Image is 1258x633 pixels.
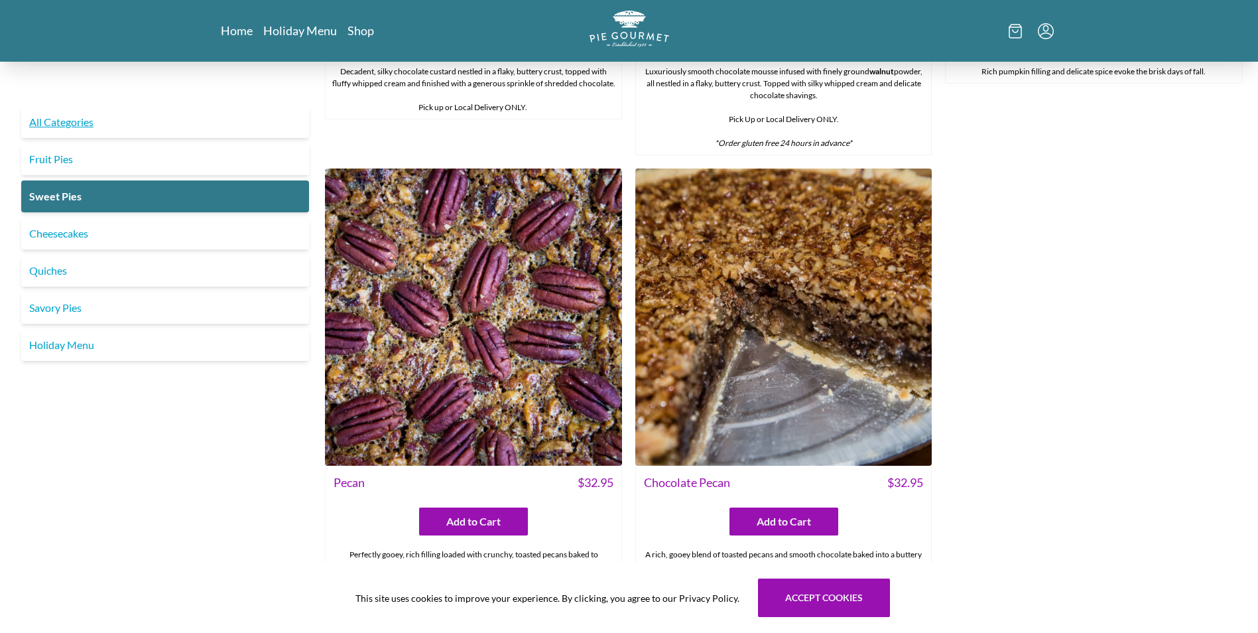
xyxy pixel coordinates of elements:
[636,60,932,155] div: Luxuriously smooth chocolate mousse infused with finely ground powder, all nestled in a flaky, bu...
[946,60,1241,83] div: Rich pumpkin filling and delicate spice evoke the brisk days of fall.
[326,543,621,602] div: Perfectly gooey, rich filling loaded with crunchy, toasted pecans baked to perfection in a tender...
[21,218,309,249] a: Cheesecakes
[446,514,501,529] span: Add to Cart
[21,255,309,287] a: Quiches
[590,11,669,51] a: Logo
[635,169,932,466] img: Chocolate Pecan
[21,143,309,175] a: Fruit Pies
[347,23,374,38] a: Shop
[590,11,669,47] img: logo
[636,543,932,602] div: A rich, gooey blend of toasted pecans and smooth chocolate baked into a buttery crust. This rich ...
[355,591,739,605] span: This site uses cookies to improve your experience. By clicking, you agree to our Privacy Policy.
[221,23,253,38] a: Home
[21,292,309,324] a: Savory Pies
[21,180,309,212] a: Sweet Pies
[1038,23,1054,39] button: Menu
[729,508,838,535] button: Add to Cart
[758,579,890,617] button: Accept cookies
[263,23,337,38] a: Holiday Menu
[334,474,365,492] span: Pecan
[419,508,528,535] button: Add to Cart
[887,474,923,492] span: $ 32.95
[578,474,613,492] span: $ 32.95
[21,106,309,138] a: All Categories
[21,329,309,361] a: Holiday Menu
[757,514,811,529] span: Add to Cart
[325,169,622,466] img: Pecan
[644,474,730,492] span: Chocolate Pecan
[326,60,621,119] div: Decadent, silky chocolate custard nestled in a flaky, buttery crust, topped with fluffy whipped c...
[715,138,852,148] em: *Order gluten free 24 hours in advance*
[869,66,894,76] strong: walnut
